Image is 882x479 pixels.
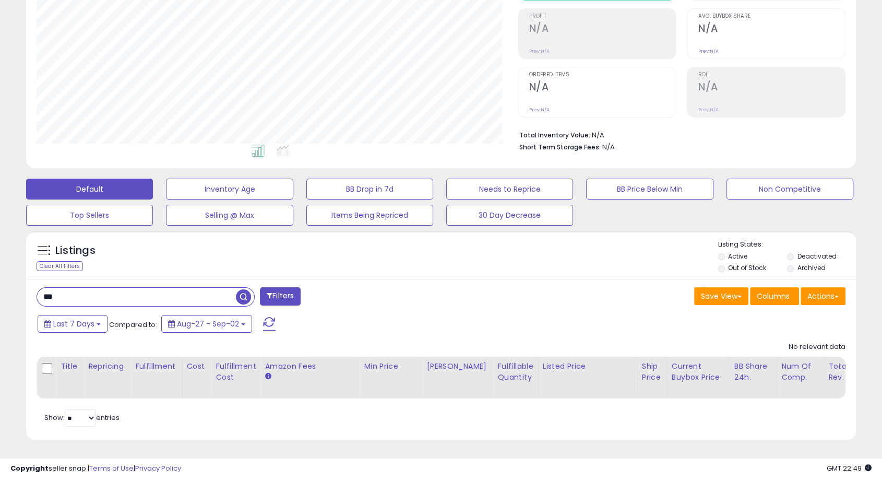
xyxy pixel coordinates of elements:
[529,107,550,113] small: Prev: N/A
[177,319,239,329] span: Aug-27 - Sep-02
[88,361,126,372] div: Repricing
[161,315,252,333] button: Aug-27 - Sep-02
[55,243,96,258] h5: Listings
[38,315,108,333] button: Last 7 Days
[757,291,790,301] span: Columns
[26,205,153,226] button: Top Sellers
[728,263,766,272] label: Out of Stock
[187,361,207,372] div: Cost
[750,287,799,305] button: Columns
[37,261,83,271] div: Clear All Filters
[519,143,601,151] b: Short Term Storage Fees:
[698,72,845,78] span: ROI
[642,361,663,383] div: Ship Price
[89,463,134,473] a: Terms of Use
[44,413,120,423] span: Show: entries
[698,48,719,54] small: Prev: N/A
[529,72,676,78] span: Ordered Items
[306,205,433,226] button: Items Being Repriced
[166,179,293,200] button: Inventory Age
[426,361,488,372] div: [PERSON_NAME]
[26,179,153,200] button: Default
[698,22,845,37] h2: N/A
[797,252,837,261] label: Deactivated
[586,179,713,200] button: BB Price Below Min
[519,131,590,139] b: Total Inventory Value:
[446,179,573,200] button: Needs to Reprice
[364,361,418,372] div: Min Price
[801,287,845,305] button: Actions
[497,361,533,383] div: Fulfillable Quantity
[602,142,615,152] span: N/A
[781,361,819,383] div: Num of Comp.
[718,240,856,250] p: Listing States:
[10,464,181,474] div: seller snap | |
[529,14,676,19] span: Profit
[726,179,853,200] button: Non Competitive
[698,81,845,95] h2: N/A
[672,361,725,383] div: Current Buybox Price
[734,361,772,383] div: BB Share 24h.
[698,14,845,19] span: Avg. Buybox Share
[446,205,573,226] button: 30 Day Decrease
[694,287,748,305] button: Save View
[10,463,49,473] strong: Copyright
[135,361,177,372] div: Fulfillment
[698,107,719,113] small: Prev: N/A
[529,22,676,37] h2: N/A
[789,342,845,352] div: No relevant data
[109,320,157,330] span: Compared to:
[828,361,866,383] div: Total Rev.
[260,287,301,306] button: Filters
[53,319,94,329] span: Last 7 Days
[216,361,256,383] div: Fulfillment Cost
[728,252,747,261] label: Active
[827,463,872,473] span: 2025-09-10 22:49 GMT
[61,361,79,372] div: Title
[519,128,838,141] li: N/A
[306,179,433,200] button: BB Drop in 7d
[529,48,550,54] small: Prev: N/A
[265,372,271,381] small: Amazon Fees.
[797,263,826,272] label: Archived
[529,81,676,95] h2: N/A
[543,361,633,372] div: Listed Price
[166,205,293,226] button: Selling @ Max
[265,361,355,372] div: Amazon Fees
[135,463,181,473] a: Privacy Policy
